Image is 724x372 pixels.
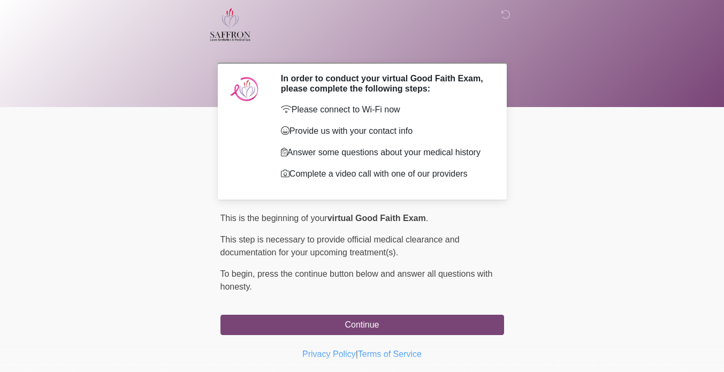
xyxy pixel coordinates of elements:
p: Provide us with your contact info [281,125,488,138]
p: Please connect to Wi-Fi now [281,103,488,116]
h2: In order to conduct your virtual Good Faith Exam, please complete the following steps: [281,73,488,94]
p: Answer some questions about your medical history [281,146,488,159]
p: Complete a video call with one of our providers [281,168,488,180]
span: This is the beginning of your [220,214,327,223]
strong: virtual Good Faith Exam [327,214,426,223]
span: press the continue button below and answer all questions with honesty. [220,269,493,291]
img: Agent Avatar [228,73,261,105]
span: To begin, [220,269,257,278]
button: Continue [220,315,504,335]
img: Saffron Laser Aesthetics and Medical Spa Logo [210,8,252,41]
span: . [426,214,428,223]
a: Terms of Service [358,350,422,359]
a: | [356,350,358,359]
a: Privacy Policy [302,350,356,359]
span: This step is necessary to provide official medical clearance and documentation for your upcoming ... [220,235,460,257]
